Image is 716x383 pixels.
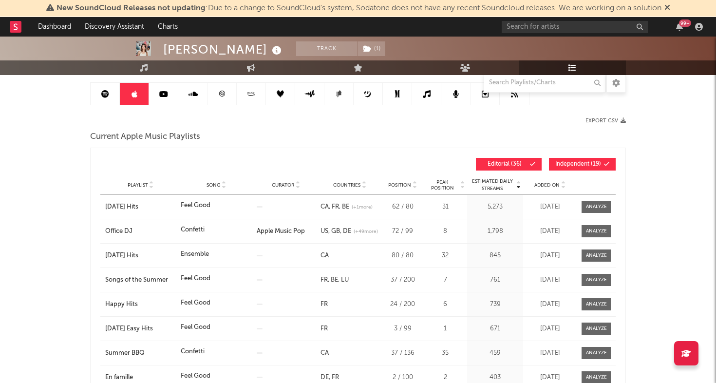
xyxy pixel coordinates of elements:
div: Feel Good [181,201,210,211]
a: [DATE] Easy Hits [105,324,176,334]
div: [DATE] [526,324,574,334]
span: Current Apple Music Playlists [90,131,200,143]
span: Position [388,182,411,188]
a: [DATE] Hits [105,251,176,261]
a: Dashboard [31,17,78,37]
span: Estimated Daily Streams [470,178,515,192]
a: BE [328,277,338,283]
span: Peak Position [426,179,459,191]
div: 671 [470,324,521,334]
span: Countries [333,182,360,188]
span: Editorial ( 36 ) [482,161,527,167]
div: [DATE] [526,275,574,285]
div: [DATE] [526,227,574,236]
a: BE [339,204,349,210]
div: [DATE] [526,300,574,309]
span: (+ 49 more) [354,228,378,235]
a: Charts [151,17,185,37]
a: Songs of the Summer [105,275,176,285]
a: Happy Hits [105,300,176,309]
div: [DATE] [526,202,574,212]
span: New SoundCloud Releases not updating [57,4,206,12]
div: 62 / 80 [384,202,421,212]
a: En famille [105,373,176,383]
input: Search Playlists/Charts [484,73,605,93]
button: Export CSV [585,118,626,124]
div: 1 [426,324,465,334]
button: Editorial(36) [476,158,542,171]
a: Apple Music Pop [257,228,305,234]
span: Added On [534,182,560,188]
span: : Due to a change to SoundCloud's system, Sodatone does not have any recent Soundcloud releases. ... [57,4,661,12]
a: GB [328,228,340,234]
a: FR [320,301,328,307]
span: Curator [272,182,294,188]
span: ( 1 ) [357,41,386,56]
div: Feel Good [181,274,210,284]
div: 32 [426,251,465,261]
a: FR [320,277,328,283]
a: US [320,228,328,234]
div: 99 + [679,19,691,27]
button: Independent(19) [549,158,616,171]
div: 403 [470,373,521,383]
a: LU [338,277,349,283]
div: 35 [426,348,465,358]
div: 459 [470,348,521,358]
a: CA [320,204,329,210]
span: Playlist [128,182,148,188]
a: FR [329,374,339,381]
div: Ensemble [181,249,209,259]
div: Confetti [181,225,205,235]
div: 24 / 200 [384,300,421,309]
div: [DATE] [526,373,574,383]
span: Song [207,182,221,188]
div: 761 [470,275,521,285]
div: 739 [470,300,521,309]
a: DE [340,228,351,234]
div: 37 / 136 [384,348,421,358]
div: 7 [426,275,465,285]
a: Office DJ [105,227,176,236]
div: 72 / 99 [384,227,421,236]
div: 8 [426,227,465,236]
a: CA [320,350,329,356]
button: (1) [358,41,385,56]
div: 31 [426,202,465,212]
div: Feel Good [181,371,210,381]
div: 3 / 99 [384,324,421,334]
div: 5,273 [470,202,521,212]
div: 845 [470,251,521,261]
a: Summer BBQ [105,348,176,358]
a: FR [320,326,328,332]
span: Independent ( 19 ) [555,161,601,167]
span: (+ 1 more) [352,204,373,211]
div: Feel Good [181,323,210,332]
a: Discovery Assistant [78,17,151,37]
input: Search for artists [502,21,648,33]
div: 6 [426,300,465,309]
div: [DATE] Hits [105,202,176,212]
button: Track [296,41,357,56]
div: 37 / 200 [384,275,421,285]
span: Dismiss [664,4,670,12]
div: [PERSON_NAME] [163,41,284,57]
div: 2 / 100 [384,373,421,383]
div: Feel Good [181,298,210,308]
a: CA [320,252,329,259]
div: [DATE] [526,251,574,261]
button: 99+ [676,23,683,31]
div: 80 / 80 [384,251,421,261]
div: 2 [426,373,465,383]
div: [DATE] [526,348,574,358]
a: DE [320,374,329,381]
div: 1,798 [470,227,521,236]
